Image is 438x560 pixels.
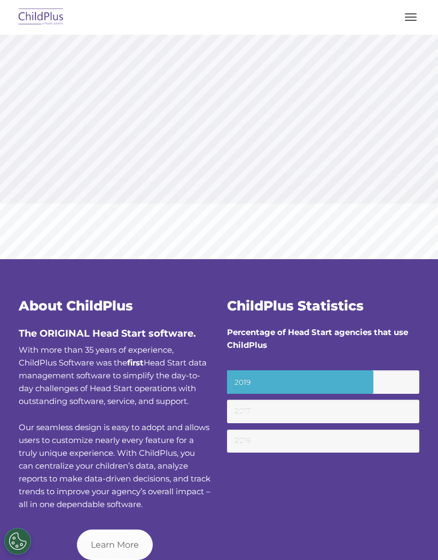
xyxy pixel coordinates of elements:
[227,400,419,423] small: 2017
[127,357,144,368] b: first
[16,5,66,30] img: ChildPlus by Procare Solutions
[227,327,408,350] strong: Percentage of Head Start agencies that use ChildPlus
[227,370,419,394] small: 2019
[19,298,133,314] span: About ChildPlus
[4,528,31,555] button: Cookies Settings
[19,328,196,339] span: The ORIGINAL Head Start software.
[227,430,419,453] small: 2016
[227,298,364,314] span: ChildPlus Statistics
[77,530,153,560] a: Learn More
[19,345,207,406] span: With more than 35 years of experience, ChildPlus Software was the Head Start data management soft...
[19,422,210,509] span: Our seamless design is easy to adopt and allows users to customize nearly every feature for a tru...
